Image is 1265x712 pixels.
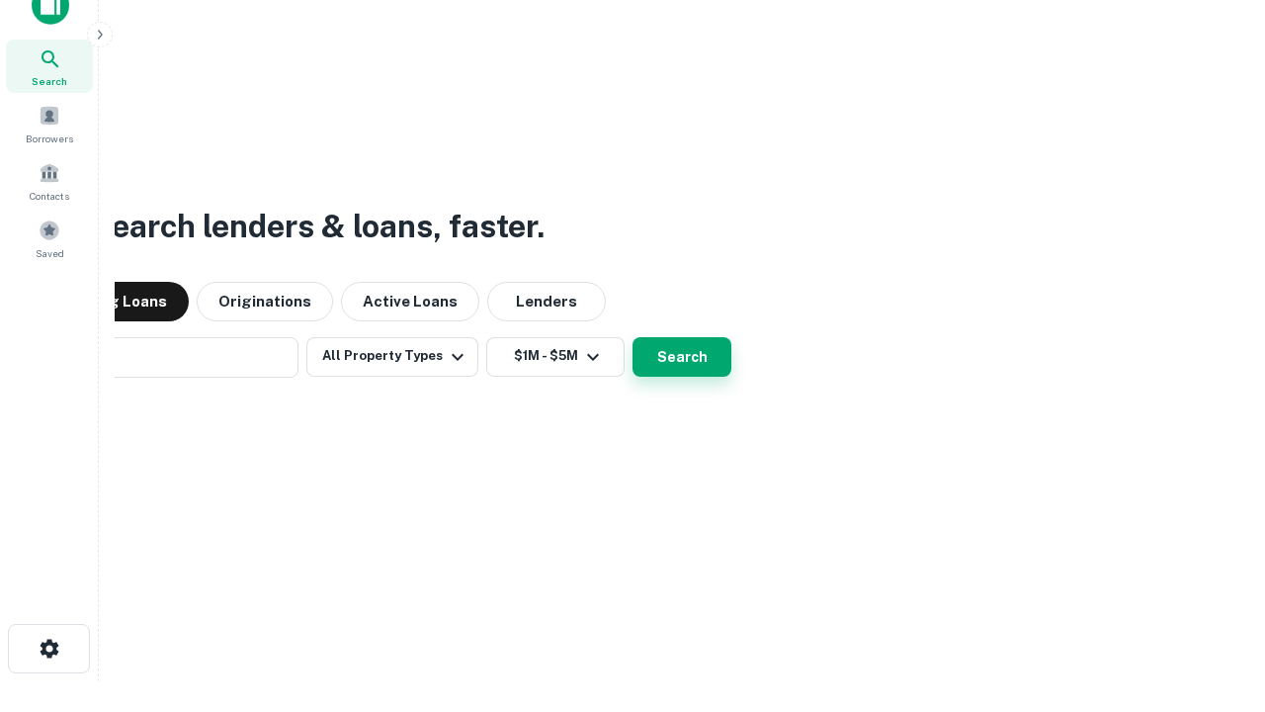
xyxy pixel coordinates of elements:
[6,154,93,208] a: Contacts
[486,337,625,377] button: $1M - $5M
[632,337,731,377] button: Search
[306,337,478,377] button: All Property Types
[90,203,545,250] h3: Search lenders & loans, faster.
[6,40,93,93] a: Search
[487,282,606,321] button: Lenders
[197,282,333,321] button: Originations
[30,188,69,204] span: Contacts
[341,282,479,321] button: Active Loans
[36,245,64,261] span: Saved
[6,212,93,265] a: Saved
[6,97,93,150] a: Borrowers
[32,73,67,89] span: Search
[1166,554,1265,649] iframe: Chat Widget
[26,131,73,146] span: Borrowers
